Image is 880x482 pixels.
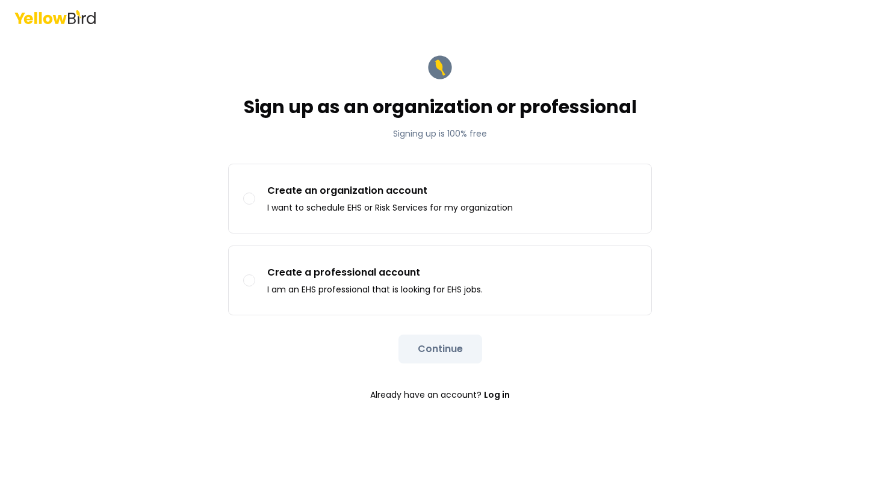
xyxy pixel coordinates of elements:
[244,96,637,118] h1: Sign up as an organization or professional
[228,383,652,407] p: Already have an account?
[484,383,510,407] a: Log in
[267,184,513,198] p: Create an organization account
[243,193,255,205] button: Create an organization accountI want to schedule EHS or Risk Services for my organization
[267,283,483,295] p: I am an EHS professional that is looking for EHS jobs.
[267,265,483,280] p: Create a professional account
[243,274,255,286] button: Create a professional accountI am an EHS professional that is looking for EHS jobs.
[267,202,513,214] p: I want to schedule EHS or Risk Services for my organization
[244,128,637,140] p: Signing up is 100% free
